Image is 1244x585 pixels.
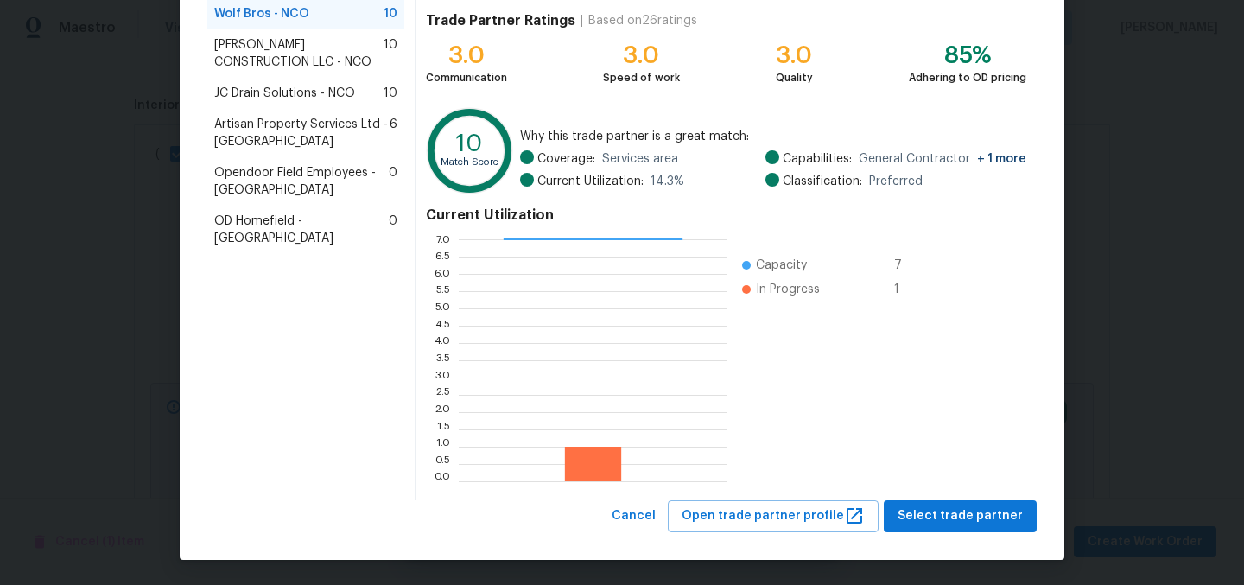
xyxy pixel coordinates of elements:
[214,116,390,150] span: Artisan Property Services Ltd - [GEOGRAPHIC_DATA]
[214,5,309,22] span: Wolf Bros - NCO
[894,281,922,298] span: 1
[390,116,397,150] span: 6
[384,85,397,102] span: 10
[456,131,483,156] text: 10
[668,500,879,532] button: Open trade partner profile
[214,164,389,199] span: Opendoor Field Employees - [GEOGRAPHIC_DATA]
[435,372,450,383] text: 3.0
[435,407,450,417] text: 2.0
[859,150,1026,168] span: General Contractor
[214,85,355,102] span: JC Drain Solutions - NCO
[909,47,1026,64] div: 85%
[384,5,397,22] span: 10
[389,164,397,199] span: 0
[603,69,680,86] div: Speed of work
[426,12,575,29] h4: Trade Partner Ratings
[435,355,450,366] text: 3.5
[426,47,507,64] div: 3.0
[605,500,663,532] button: Cancel
[651,173,684,190] span: 14.3 %
[214,213,389,247] span: OD Homefield - [GEOGRAPHIC_DATA]
[426,207,1026,224] h4: Current Utilization
[909,69,1026,86] div: Adhering to OD pricing
[783,150,852,168] span: Capabilities:
[894,257,922,274] span: 7
[898,506,1023,527] span: Select trade partner
[214,36,384,71] span: [PERSON_NAME] CONSTRUCTION LLC - NCO
[884,500,1037,532] button: Select trade partner
[441,157,498,167] text: Match Score
[435,286,450,296] text: 5.5
[783,173,862,190] span: Classification:
[435,251,450,262] text: 6.5
[389,213,397,247] span: 0
[435,390,450,400] text: 2.5
[436,442,450,452] text: 1.0
[437,424,450,435] text: 1.5
[436,234,450,245] text: 7.0
[434,338,450,348] text: 4.0
[537,173,644,190] span: Current Utilization:
[435,303,450,314] text: 5.0
[537,150,595,168] span: Coverage:
[520,128,1026,145] span: Why this trade partner is a great match:
[603,47,680,64] div: 3.0
[756,257,807,274] span: Capacity
[426,69,507,86] div: Communication
[682,506,865,527] span: Open trade partner profile
[612,506,656,527] span: Cancel
[434,476,450,486] text: 0.0
[435,459,450,469] text: 0.5
[602,150,678,168] span: Services area
[977,153,1026,165] span: + 1 more
[434,269,450,279] text: 6.0
[575,12,588,29] div: |
[384,36,397,71] span: 10
[776,69,813,86] div: Quality
[869,173,923,190] span: Preferred
[588,12,697,29] div: Based on 26 ratings
[756,281,820,298] span: In Progress
[776,47,813,64] div: 3.0
[435,321,450,331] text: 4.5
